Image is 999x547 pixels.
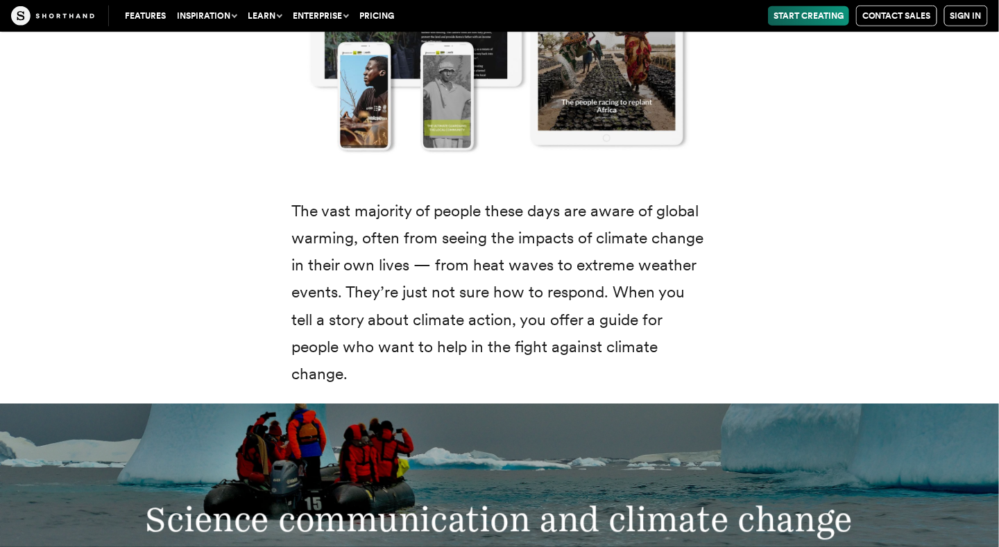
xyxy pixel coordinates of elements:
a: Features [119,6,171,26]
button: Enterprise [287,6,354,26]
a: Pricing [354,6,400,26]
button: Learn [242,6,287,26]
p: The vast majority of people these days are aware of global warming, often from seeing the impacts... [291,198,708,388]
a: Contact Sales [856,6,937,26]
a: Sign in [944,6,988,26]
button: Inspiration [171,6,242,26]
a: Start Creating [768,6,849,26]
img: The Craft [11,6,94,26]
